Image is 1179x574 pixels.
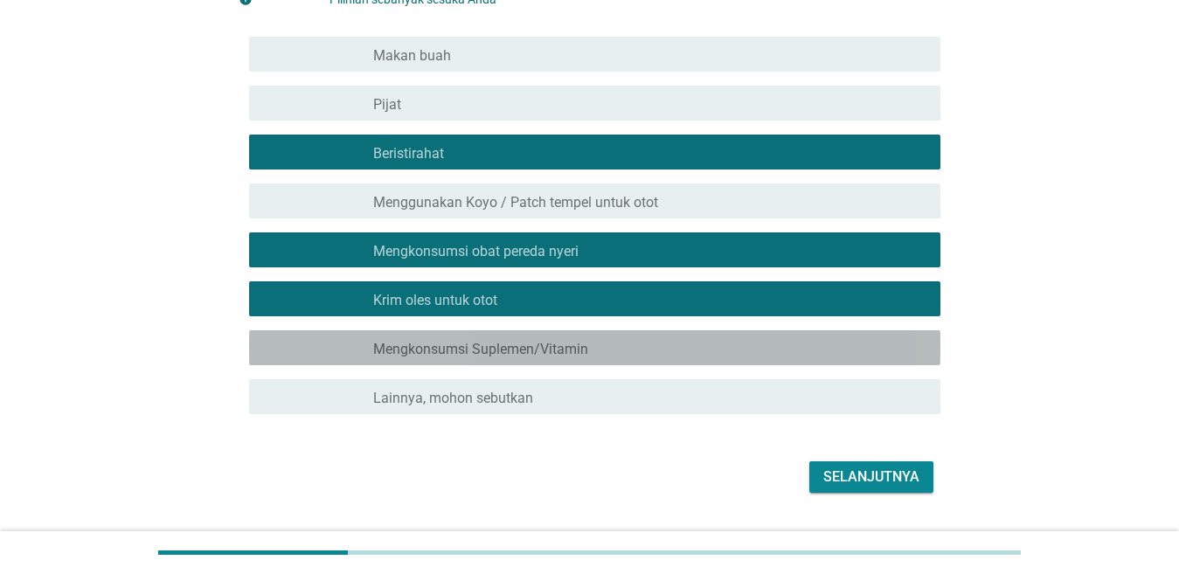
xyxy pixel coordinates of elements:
button: Selanjutnya [809,461,933,493]
font: memeriksa [263,142,452,163]
font: memeriksa [263,288,452,309]
font: Selanjutnya [823,468,919,485]
font: memeriksa [263,239,452,260]
font: Mengkonsumsi obat pereda nyeri [373,243,579,259]
font: memeriksa [263,93,452,114]
font: memeriksa [263,337,452,358]
font: Lainnya, mohon sebutkan [373,390,533,406]
font: Mengkonsumsi Suplemen/Vitamin [373,341,588,357]
font: Krim oles untuk otot [373,292,497,308]
font: Beristirahat [373,145,444,162]
font: memeriksa [263,386,452,407]
font: memeriksa [263,44,452,65]
font: Pijat [373,96,401,113]
font: Menggunakan Koyo / Patch tempel untuk otot [373,194,658,211]
font: Makan buah [373,47,451,64]
font: memeriksa [263,190,452,211]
